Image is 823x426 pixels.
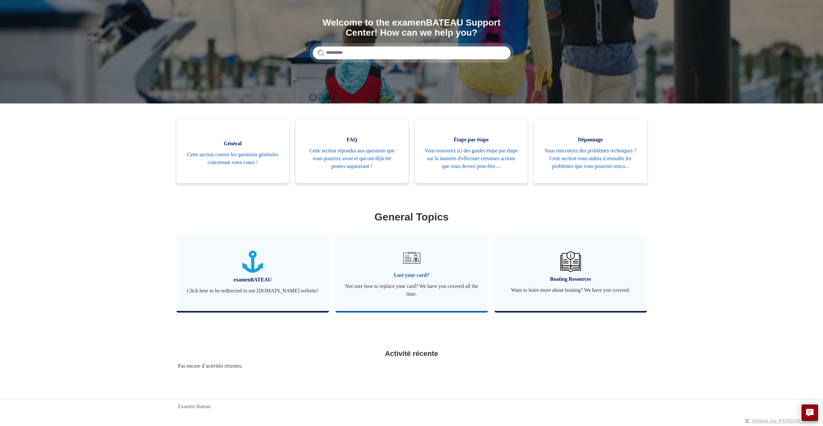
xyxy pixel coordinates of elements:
[178,362,645,370] div: Pas encore d’activités récentes.
[400,246,423,269] img: 01JRG6G4NA4NJ1BVG8MJM761YH
[176,120,289,183] a: Général Cette section couvre les questions générales concernant votre cours !
[305,136,399,144] span: FAQ
[186,151,280,166] span: Cette section couvre les questions générales concernant votre cours !
[178,209,645,225] h1: General Topics
[504,286,637,294] span: Want to learn more about boating? We have you covered.
[296,120,408,183] a: FAQ Cette section répondra aux questions que vous pourriez avoir et qui ont déjà été posées aupar...
[801,404,818,421] button: Live chat
[425,136,518,144] span: Étape par étape
[544,147,637,170] span: Vous rencontrez des problèmes techniques ? Cette section vous aidera à résoudre les problèmes que...
[335,234,488,311] a: Lost your card? Not sure how to replace your card? We have you covered all the time.
[186,287,319,295] span: Click here to be redirected to our [DOMAIN_NAME] website!
[345,282,478,298] span: Not sure how to replace your card? We have you covered all the time.
[313,18,511,38] h1: Welcome to the examenBATEAU Support Center! How can we help you?
[560,251,581,272] img: 01JHREV2E6NG3DHE8VTG8QH796
[242,251,263,273] img: 01JTNN85WSQ5FQ6HNXPDSZ7SRA
[313,46,511,59] input: Rechercher
[178,403,211,410] a: Examen Bateau
[178,348,645,359] h2: Activité récente
[305,147,399,170] span: Cette section répondra aux questions que vous pourriez avoir et qui ont déjà été posées auparavant !
[752,418,818,423] a: Réalisé par [PERSON_NAME]
[504,275,637,283] span: Boating Resources
[494,234,647,311] a: Boating Resources Want to learn more about boating? We have you covered.
[544,136,637,144] span: Dépannage
[425,147,518,170] span: Vous trouverez ici des guides étape par étape sur la manière d'effectuer certaines actions que vo...
[534,120,647,183] a: Dépannage Vous rencontrez des problèmes techniques ? Cette section vous aidera à résoudre les pro...
[415,120,528,183] a: Étape par étape Vous trouverez ici des guides étape par étape sur la manière d'effectuer certaine...
[176,234,329,311] a: examenBATEAU Click here to be redirected to our [DOMAIN_NAME] website!
[186,276,319,284] span: examenBATEAU
[345,271,478,279] span: Lost your card?
[186,140,280,148] span: Général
